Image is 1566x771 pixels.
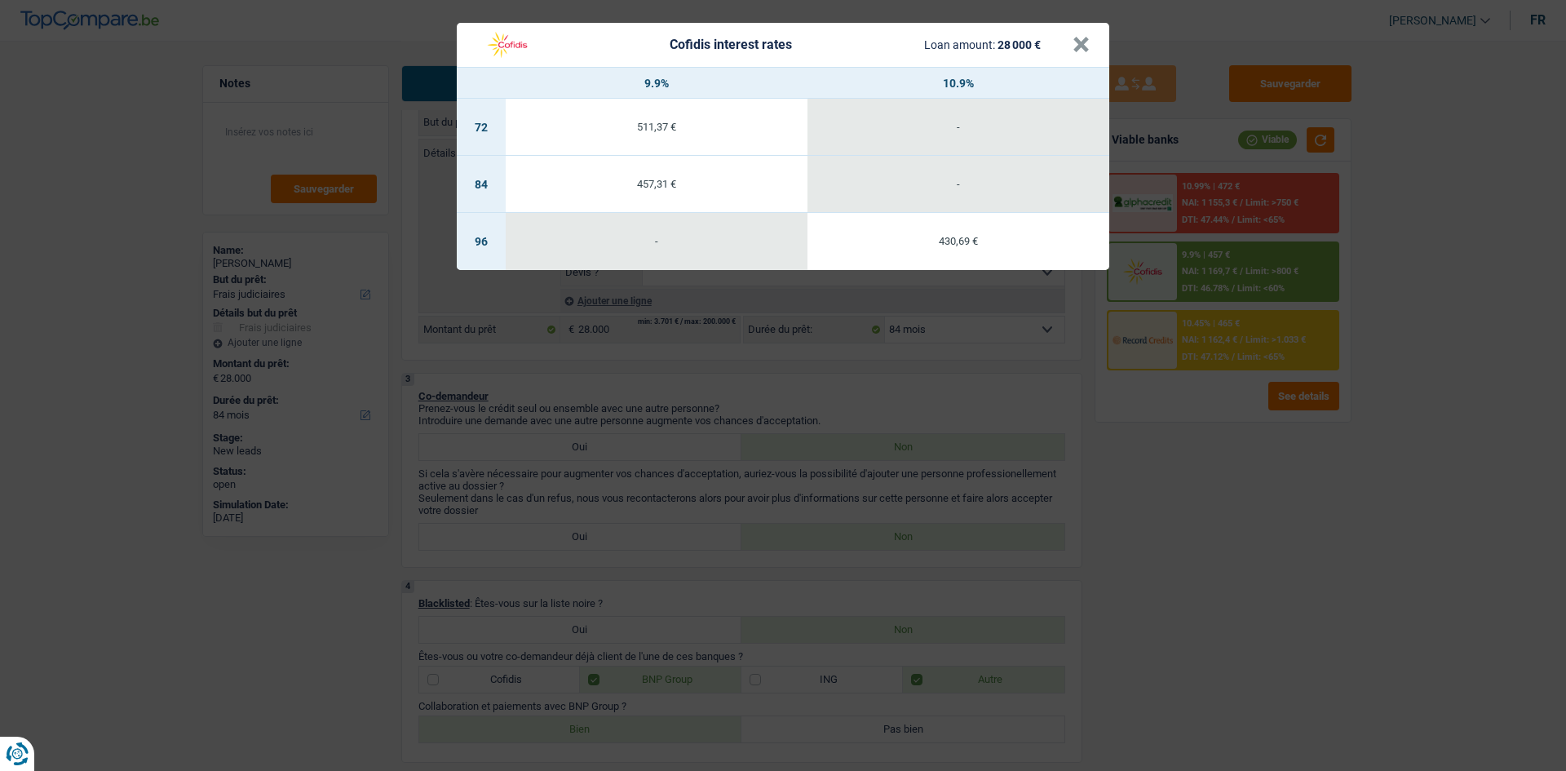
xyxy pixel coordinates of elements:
[476,29,538,60] img: Cofidis
[998,38,1041,51] span: 28 000 €
[924,38,995,51] span: Loan amount:
[807,68,1109,99] th: 10.9%
[457,156,506,213] td: 84
[506,236,807,246] div: -
[457,99,506,156] td: 72
[506,68,807,99] th: 9.9%
[807,236,1109,246] div: 430,69 €
[506,179,807,189] div: 457,31 €
[670,38,792,51] div: Cofidis interest rates
[807,179,1109,189] div: -
[1073,37,1090,53] button: ×
[506,122,807,132] div: 511,37 €
[457,213,506,270] td: 96
[807,122,1109,132] div: -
